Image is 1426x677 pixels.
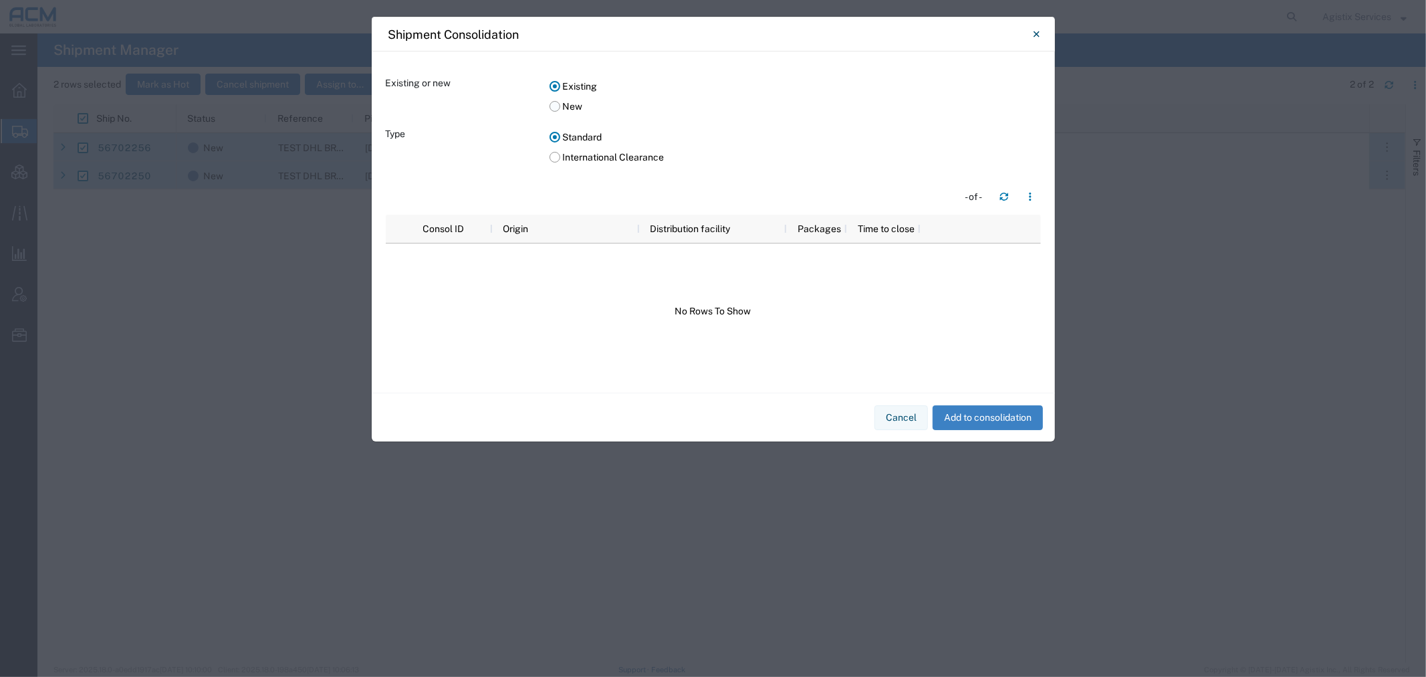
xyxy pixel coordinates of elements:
[550,147,1041,167] label: International Clearance
[798,223,842,234] span: Packages
[386,76,550,116] div: Existing or new
[388,25,519,43] h4: Shipment Consolidation
[550,127,1041,147] label: Standard
[650,223,731,234] span: Distribution facility
[503,223,529,234] span: Origin
[965,190,989,204] div: - of -
[550,76,1041,96] label: Existing
[550,96,1041,116] label: New
[423,223,465,234] span: Consol ID
[874,405,928,430] button: Cancel
[1024,21,1050,47] button: Close
[386,127,550,167] div: Type
[993,186,1015,207] button: Refresh table
[858,223,915,234] span: Time to close
[933,405,1043,430] button: Add to consolidation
